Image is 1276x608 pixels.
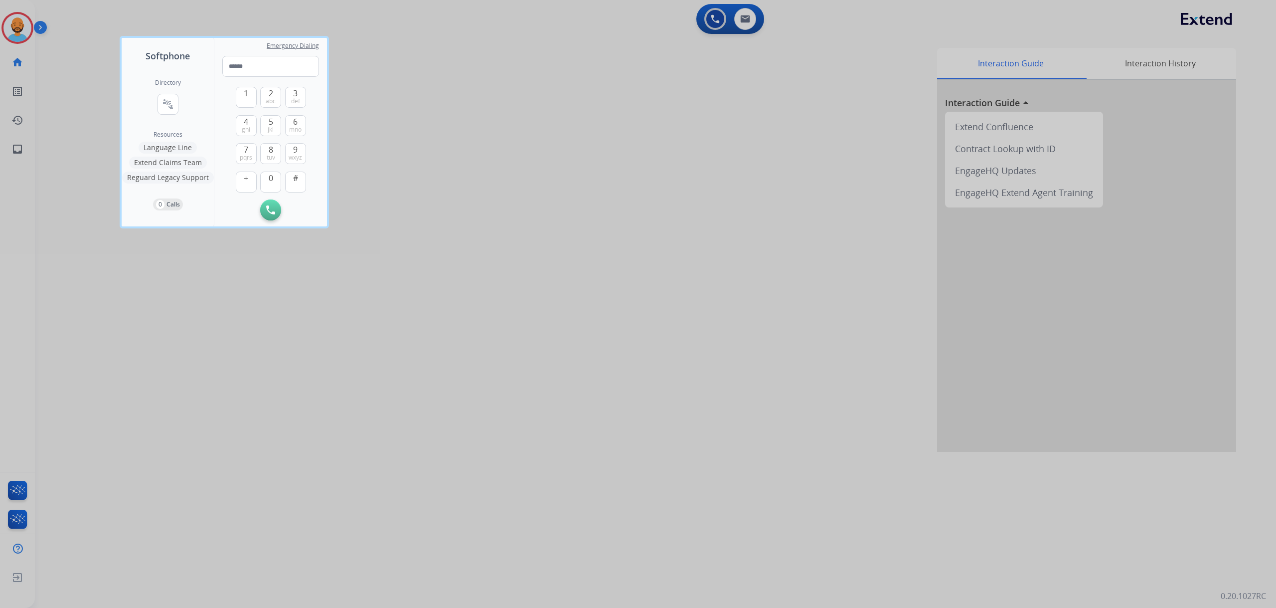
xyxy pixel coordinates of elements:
[260,87,281,108] button: 2abc
[289,154,302,162] span: wxyz
[293,116,298,128] span: 6
[285,143,306,164] button: 9wxyz
[242,126,250,134] span: ghi
[153,199,183,210] button: 0Calls
[240,154,252,162] span: pqrs
[162,98,174,110] mat-icon: connect_without_contact
[285,115,306,136] button: 6mno
[260,172,281,193] button: 0
[129,157,207,169] button: Extend Claims Team
[285,87,306,108] button: 3def
[293,172,298,184] span: #
[244,87,248,99] span: 1
[269,172,273,184] span: 0
[244,172,248,184] span: +
[268,126,274,134] span: jkl
[291,97,300,105] span: def
[236,87,257,108] button: 1
[266,97,276,105] span: abc
[236,115,257,136] button: 4ghi
[1221,590,1266,602] p: 0.20.1027RC
[139,142,197,154] button: Language Line
[260,115,281,136] button: 5jkl
[293,87,298,99] span: 3
[236,172,257,193] button: +
[269,87,273,99] span: 2
[244,144,248,156] span: 7
[269,116,273,128] span: 5
[122,172,214,184] button: Reguard Legacy Support
[267,42,319,50] span: Emergency Dialing
[266,205,275,214] img: call-button
[260,143,281,164] button: 8tuv
[156,200,164,209] p: 0
[146,49,190,63] span: Softphone
[269,144,273,156] span: 8
[236,143,257,164] button: 7pqrs
[154,131,182,139] span: Resources
[267,154,275,162] span: tuv
[155,79,181,87] h2: Directory
[293,144,298,156] span: 9
[285,172,306,193] button: #
[244,116,248,128] span: 4
[289,126,302,134] span: mno
[166,200,180,209] p: Calls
